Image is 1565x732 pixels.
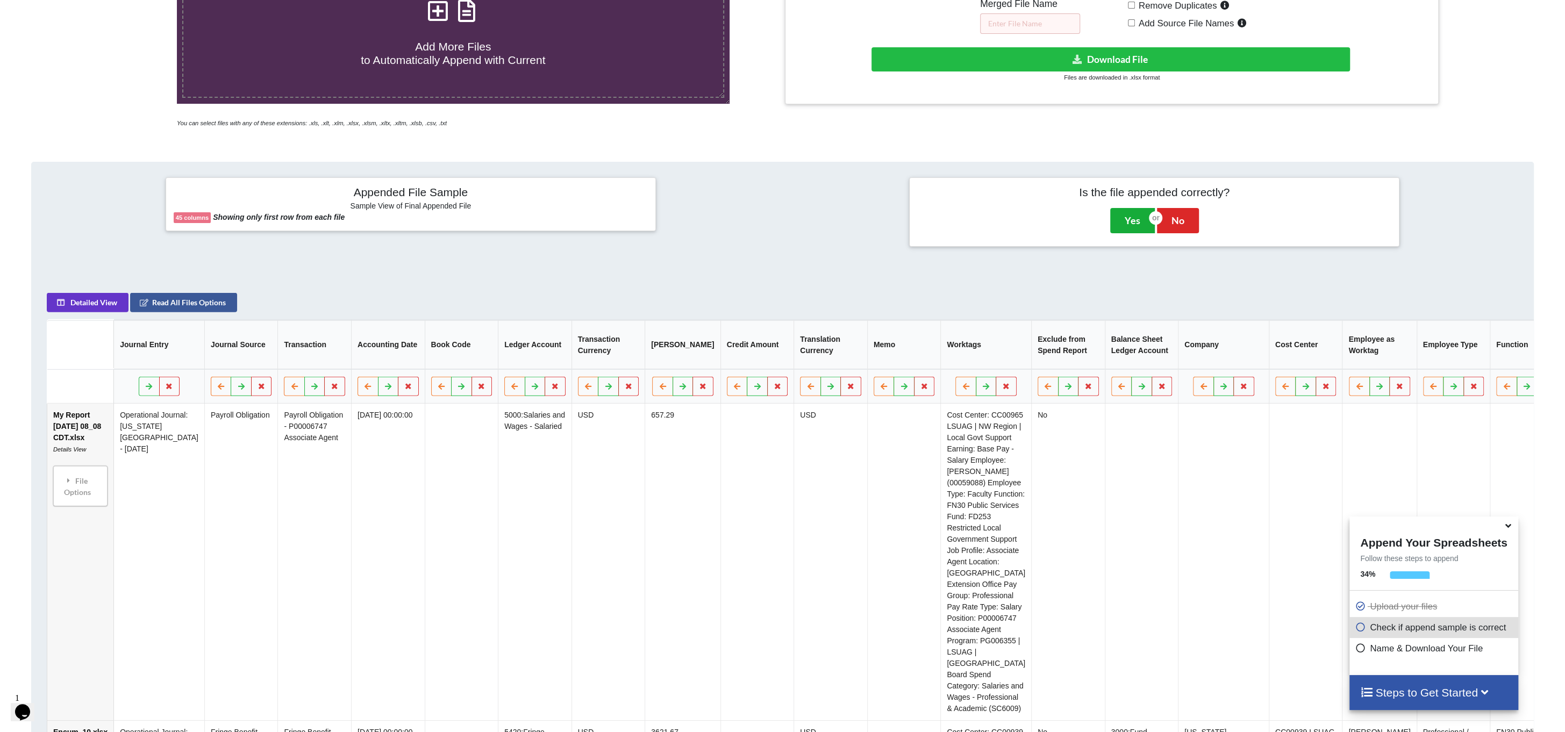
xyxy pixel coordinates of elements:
[1342,320,1417,369] th: Employee as Worktag
[1157,208,1199,233] button: No
[278,320,352,369] th: Transaction
[53,446,86,452] i: Details View
[1105,320,1178,369] th: Balance Sheet Ledger Account
[177,120,447,126] i: You can select files with any of these extensions: .xls, .xlt, .xlm, .xlsx, .xlsm, .xltx, .xltm, ...
[213,213,345,221] b: Showing only first row from each file
[980,13,1080,34] input: Enter File Name
[1064,74,1160,81] small: Files are downloaded in .xlsx format
[1490,320,1563,369] th: Function
[113,403,204,720] td: Operational Journal: [US_STATE][GEOGRAPHIC_DATA] - [DATE]
[425,320,498,369] th: Book Code
[794,403,867,720] td: USD
[47,292,128,312] button: Detailed View
[1360,686,1507,699] h4: Steps to Get Started
[204,403,278,720] td: Payroll Obligation
[1110,208,1155,233] button: Yes
[1349,553,1518,564] p: Follow these steps to append
[47,403,113,720] td: My Report [DATE] 08_08 CDT.xlsx
[1178,320,1269,369] th: Company
[1349,533,1518,549] h4: Append Your Spreadsheets
[571,403,645,720] td: USD
[867,320,941,369] th: Memo
[1355,621,1515,634] p: Check if append sample is correct
[1135,1,1217,11] span: Remove Duplicates
[917,185,1391,199] h4: Is the file appended correctly?
[940,320,1031,369] th: Worktags
[1360,570,1375,578] b: 34 %
[645,320,720,369] th: [PERSON_NAME]
[174,202,648,212] h6: Sample View of Final Appended File
[1031,320,1105,369] th: Exclude from Spend Report
[871,47,1349,71] button: Download File
[130,292,237,312] button: Read All Files Options
[113,320,204,369] th: Journal Entry
[204,320,278,369] th: Journal Source
[794,320,867,369] th: Translation Currency
[1417,320,1490,369] th: Employee Type
[571,320,645,369] th: Transaction Currency
[498,320,571,369] th: Ledger Account
[1135,18,1234,28] span: Add Source File Names
[720,320,794,369] th: Credit Amount
[56,469,104,503] div: File Options
[176,214,209,221] b: 45 columns
[1355,600,1515,613] p: Upload your files
[940,403,1031,720] td: Cost Center: CC00965 LSUAG | NW Region | Local Govt Support Earning: Base Pay - Salary Employee: ...
[351,403,425,720] td: [DATE] 00:00:00
[1031,403,1105,720] td: No
[11,689,45,721] iframe: chat widget
[1269,320,1342,369] th: Cost Center
[645,403,720,720] td: 657.29
[361,40,545,66] span: Add More Files to Automatically Append with Current
[174,185,648,200] h4: Appended File Sample
[1355,642,1515,655] p: Name & Download Your File
[351,320,425,369] th: Accounting Date
[278,403,352,720] td: Payroll Obligation - P00006747 Associate Agent
[498,403,571,720] td: 5000:Salaries and Wages - Salaried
